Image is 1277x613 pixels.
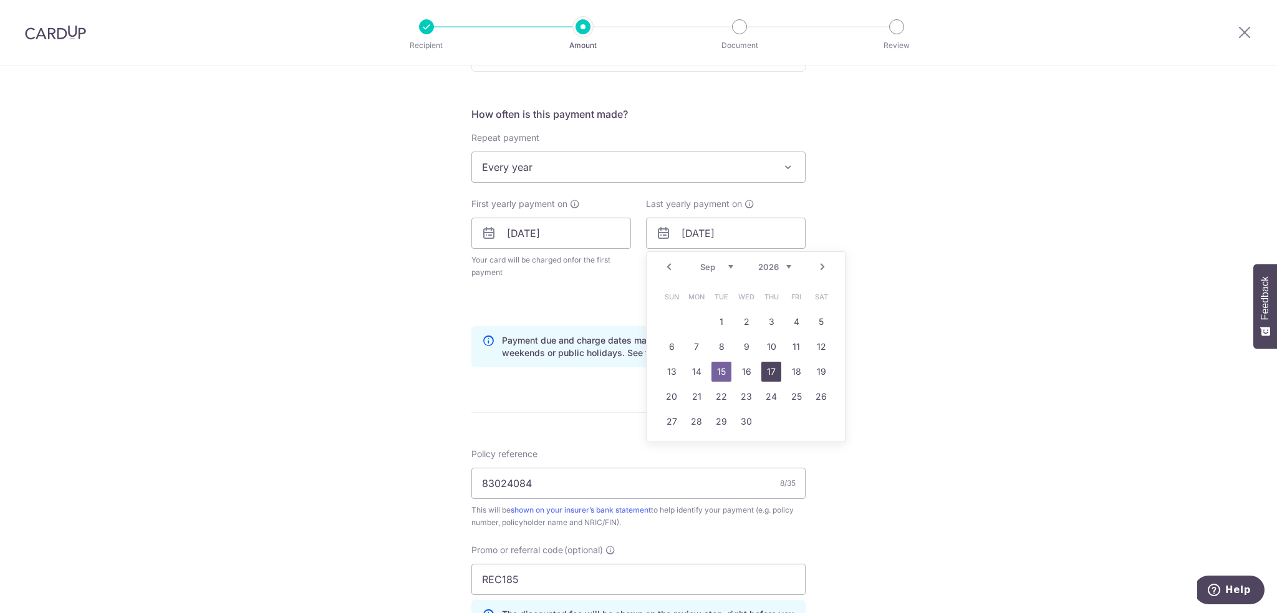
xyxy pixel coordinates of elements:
[711,412,731,432] a: 29
[711,387,731,407] a: 22
[471,132,539,144] label: Repeat payment
[780,477,796,490] div: 8/35
[736,337,756,357] a: 9
[786,362,806,382] a: 18
[1260,276,1271,320] span: Feedback
[811,387,831,407] a: 26
[511,505,651,514] a: shown on your insurer’s bank statement
[471,198,567,210] span: First yearly payment on
[786,312,806,332] a: 4
[815,259,830,274] a: Next
[761,287,781,307] span: Thursday
[646,218,806,249] input: DD / MM / YYYY
[662,412,682,432] a: 27
[662,387,682,407] a: 20
[786,287,806,307] span: Friday
[471,448,537,460] label: Policy reference
[502,334,795,359] p: Payment due and charge dates may be adjusted if it falls on weekends or public holidays. See fina...
[711,362,731,382] a: 15
[761,337,781,357] a: 10
[662,337,682,357] a: 6
[736,362,756,382] a: 16
[687,362,706,382] a: 14
[471,544,563,556] span: Promo or referral code
[471,504,806,529] div: This will be to help identify your payment (e.g. policy number, policyholder name and NRIC/FIN).
[736,412,756,432] a: 30
[646,198,742,210] span: Last yearly payment on
[687,337,706,357] a: 7
[811,362,831,382] a: 19
[711,312,731,332] a: 1
[811,337,831,357] a: 12
[1197,576,1265,607] iframe: Opens a widget where you can find more information
[471,152,806,183] span: Every year
[711,337,731,357] a: 8
[1253,264,1277,349] button: Feedback - Show survey
[851,39,943,52] p: Review
[761,387,781,407] a: 24
[711,287,731,307] span: Tuesday
[736,312,756,332] a: 2
[472,152,805,182] span: Every year
[25,25,86,40] img: CardUp
[662,362,682,382] a: 13
[687,412,706,432] a: 28
[786,337,806,357] a: 11
[471,107,806,122] h5: How often is this payment made?
[564,544,603,556] span: (optional)
[662,287,682,307] span: Sunday
[761,312,781,332] a: 3
[761,362,781,382] a: 17
[662,259,677,274] a: Prev
[811,287,831,307] span: Saturday
[380,39,473,52] p: Recipient
[693,39,786,52] p: Document
[537,39,629,52] p: Amount
[687,387,706,407] a: 21
[786,387,806,407] a: 25
[471,254,631,279] span: Your card will be charged on
[471,218,631,249] input: DD / MM / YYYY
[811,312,831,332] a: 5
[687,287,706,307] span: Monday
[736,287,756,307] span: Wednesday
[736,387,756,407] a: 23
